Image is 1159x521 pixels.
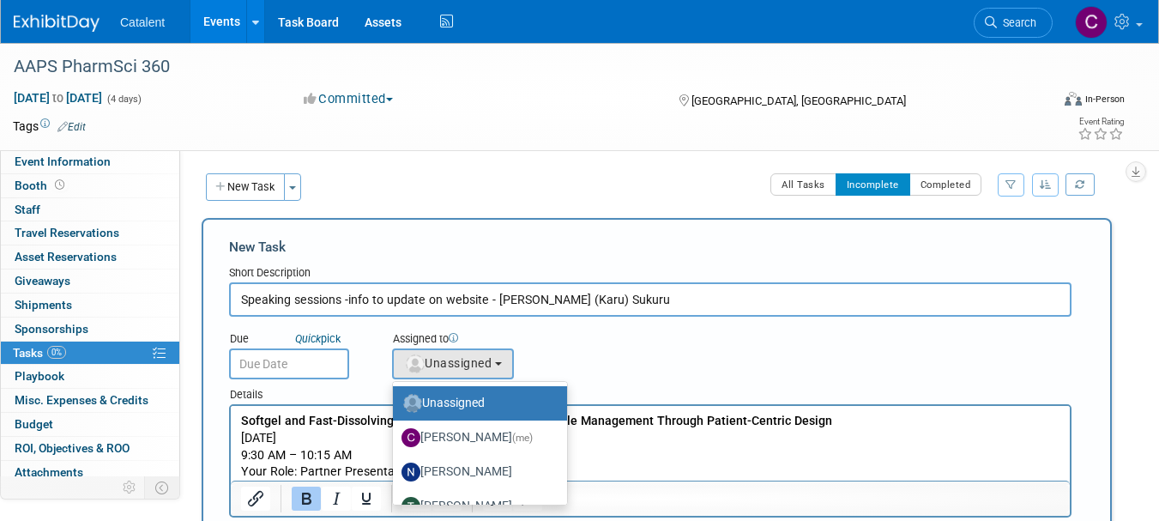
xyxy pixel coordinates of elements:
[51,179,68,191] span: Booth not reserved yet
[401,497,420,516] img: T.jpg
[1,270,179,293] a: Giveaways
[298,90,400,108] button: Committed
[229,379,1071,404] div: Details
[401,463,420,482] img: N.jpg
[15,417,53,431] span: Budget
[909,173,982,196] button: Completed
[229,331,366,348] div: Due
[241,487,270,511] button: Insert/edit link
[1078,118,1124,126] div: Event Rating
[1,437,179,460] a: ROI, Objectives & ROO
[401,424,550,451] label: [PERSON_NAME]
[15,322,88,336] span: Sponsorships
[401,428,420,447] img: C.jpg
[691,94,906,107] span: [GEOGRAPHIC_DATA], [GEOGRAPHIC_DATA]
[1,342,179,365] a: Tasks0%
[1,245,179,269] a: Asset Reservations
[1,294,179,317] a: Shipments
[13,90,103,106] span: [DATE] [DATE]
[974,8,1053,38] a: Search
[50,91,66,105] span: to
[229,265,1071,282] div: Short Description
[206,173,285,201] button: New Task
[15,298,72,312] span: Shipments
[1,150,179,173] a: Event Information
[292,487,321,511] button: Bold
[145,476,180,499] td: Toggle Event Tabs
[15,203,40,216] span: Staff
[15,441,130,455] span: ROI, Objectives & ROO
[392,348,514,379] button: Unassigned
[106,94,142,105] span: (4 days)
[15,393,148,407] span: Misc. Expenses & Credits
[15,154,111,168] span: Event Information
[401,493,550,520] label: [PERSON_NAME]
[1,221,179,245] a: Travel Reservations
[961,89,1125,115] div: Event Format
[13,118,86,135] td: Tags
[401,458,550,486] label: [PERSON_NAME]
[115,476,145,499] td: Personalize Event Tab Strip
[15,274,70,288] span: Giveaways
[404,356,492,370] span: Unassigned
[1065,173,1095,196] a: Refresh
[836,173,910,196] button: Incomplete
[8,51,1030,82] div: AAPS PharmSci 360
[15,179,68,192] span: Booth
[231,406,1070,481] iframe: Rich Text Area
[1,365,179,388] a: Playbook
[120,15,165,29] span: Catalent
[1,318,179,341] a: Sponsorships
[13,346,66,360] span: Tasks
[1065,92,1082,106] img: Format-Inperson.png
[1,389,179,412] a: Misc. Expenses & Credits
[1084,93,1125,106] div: In-Person
[15,226,119,239] span: Travel Reservations
[1,413,179,436] a: Budget
[770,173,836,196] button: All Tasks
[15,250,117,264] span: Asset Reservations
[292,331,344,346] a: Quickpick
[1,198,179,221] a: Staff
[57,121,86,133] a: Edit
[1075,6,1108,39] img: Christina Szendi
[229,348,349,379] input: Due Date
[512,432,533,444] span: (me)
[401,390,550,417] label: Unassigned
[15,465,83,479] span: Attachments
[229,238,1071,257] div: New Task
[997,16,1036,29] span: Search
[1,461,179,484] a: Attachments
[392,331,583,348] div: Assigned to
[1,174,179,197] a: Booth
[47,346,66,359] span: 0%
[15,369,64,383] span: Playbook
[403,394,422,413] img: Unassigned-User-Icon.png
[295,332,321,345] i: Quick
[14,15,100,32] img: ExhibitDay
[322,487,351,511] button: Italic
[352,487,381,511] button: Underline
[229,282,1071,317] input: Name of task or a short description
